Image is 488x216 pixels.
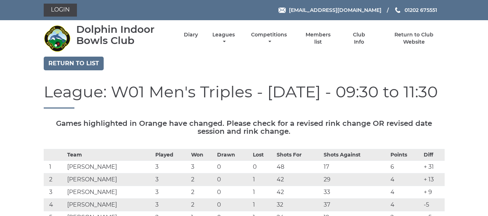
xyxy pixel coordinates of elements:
[389,149,422,161] th: Points
[44,119,445,135] h5: Games highlighted in Orange have changed. Please check for a revised rink change OR revised date ...
[251,199,275,211] td: 1
[395,7,400,13] img: Phone us
[65,149,154,161] th: Team
[65,161,154,173] td: [PERSON_NAME]
[251,173,275,186] td: 1
[215,186,251,199] td: 0
[44,25,71,52] img: Dolphin Indoor Bowls Club
[65,186,154,199] td: [PERSON_NAME]
[301,31,334,45] a: Members list
[289,7,381,13] span: [EMAIL_ADDRESS][DOMAIN_NAME]
[275,199,322,211] td: 32
[422,199,445,211] td: -5
[389,186,422,199] td: 4
[422,161,445,173] td: + 31
[184,31,198,38] a: Diary
[215,199,251,211] td: 0
[44,57,104,70] a: Return to list
[65,173,154,186] td: [PERSON_NAME]
[322,173,388,186] td: 29
[44,83,445,109] h1: League: W01 Men's Triples - [DATE] - 09:30 to 11:30
[251,186,275,199] td: 1
[215,161,251,173] td: 0
[44,186,66,199] td: 3
[422,173,445,186] td: + 13
[389,199,422,211] td: 4
[275,186,322,199] td: 42
[250,31,289,45] a: Competitions
[215,173,251,186] td: 0
[215,149,251,161] th: Drawn
[44,199,66,211] td: 4
[383,31,444,45] a: Return to Club Website
[189,149,215,161] th: Won
[154,149,189,161] th: Played
[76,24,171,46] div: Dolphin Indoor Bowls Club
[322,186,388,199] td: 33
[275,173,322,186] td: 42
[44,161,66,173] td: 1
[154,161,189,173] td: 3
[211,31,237,45] a: Leagues
[44,4,77,17] a: Login
[347,31,371,45] a: Club Info
[189,199,215,211] td: 2
[405,7,437,13] span: 01202 675551
[322,161,388,173] td: 17
[189,186,215,199] td: 2
[394,6,437,14] a: Phone us 01202 675551
[189,161,215,173] td: 3
[154,173,189,186] td: 3
[389,161,422,173] td: 6
[44,173,66,186] td: 2
[251,161,275,173] td: 0
[154,186,189,199] td: 3
[278,6,381,14] a: Email [EMAIL_ADDRESS][DOMAIN_NAME]
[322,149,388,161] th: Shots Against
[422,186,445,199] td: + 9
[278,8,286,13] img: Email
[322,199,388,211] td: 37
[275,149,322,161] th: Shots For
[189,173,215,186] td: 2
[389,173,422,186] td: 4
[65,199,154,211] td: [PERSON_NAME]
[154,199,189,211] td: 3
[275,161,322,173] td: 48
[251,149,275,161] th: Lost
[422,149,445,161] th: Diff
